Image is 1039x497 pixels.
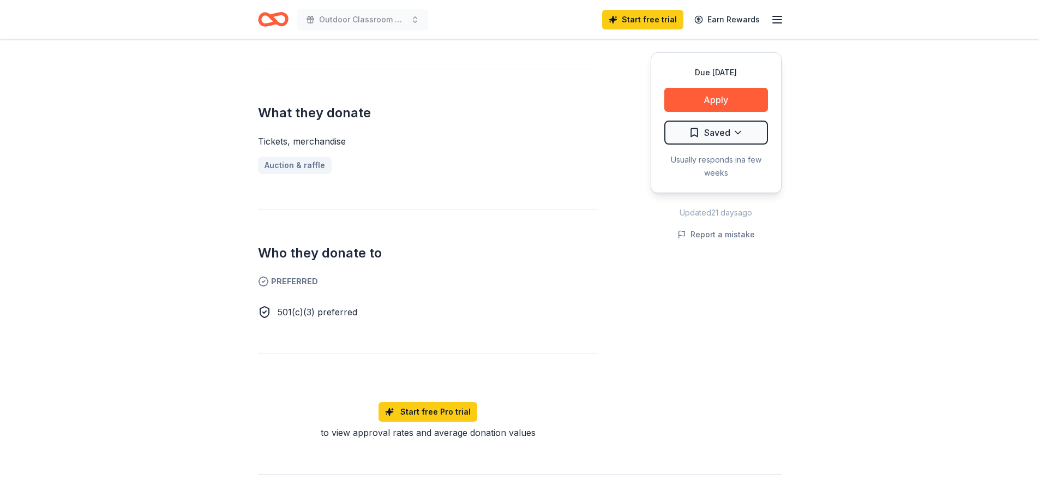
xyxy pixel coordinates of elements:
[688,10,766,29] a: Earn Rewards
[258,135,598,148] div: Tickets, merchandise
[319,13,406,26] span: Outdoor Classroom Calendar Raffle
[258,426,598,439] div: to view approval rates and average donation values
[258,275,598,288] span: Preferred
[664,66,768,79] div: Due [DATE]
[258,7,289,32] a: Home
[664,153,768,179] div: Usually responds in a few weeks
[677,228,755,241] button: Report a mistake
[258,244,598,262] h2: Who they donate to
[278,307,357,318] span: 501(c)(3) preferred
[258,104,598,122] h2: What they donate
[602,10,683,29] a: Start free trial
[379,402,477,422] a: Start free Pro trial
[258,157,332,174] a: Auction & raffle
[297,9,428,31] button: Outdoor Classroom Calendar Raffle
[704,125,730,140] span: Saved
[651,206,782,219] div: Updated 21 days ago
[664,88,768,112] button: Apply
[664,121,768,145] button: Saved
